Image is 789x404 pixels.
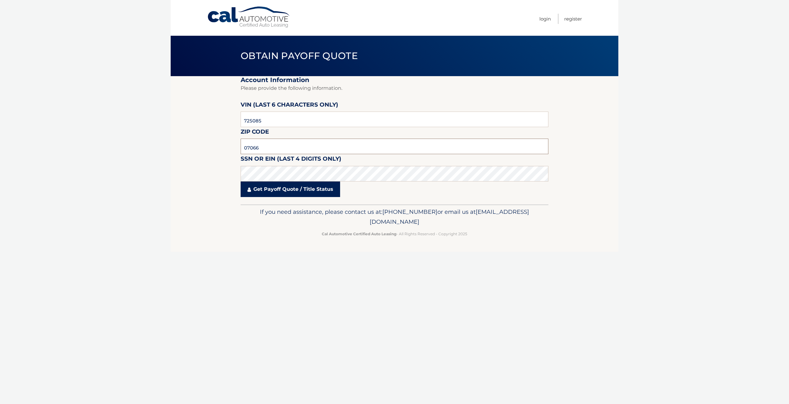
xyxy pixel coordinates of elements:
[245,231,544,237] p: - All Rights Reserved - Copyright 2025
[322,232,396,236] strong: Cal Automotive Certified Auto Leasing
[539,14,551,24] a: Login
[241,154,341,166] label: SSN or EIN (last 4 digits only)
[241,181,340,197] a: Get Payoff Quote / Title Status
[241,84,548,93] p: Please provide the following information.
[207,6,291,28] a: Cal Automotive
[241,100,338,112] label: VIN (last 6 characters only)
[382,208,437,215] span: [PHONE_NUMBER]
[241,76,548,84] h2: Account Information
[241,127,269,139] label: Zip Code
[241,50,358,62] span: Obtain Payoff Quote
[564,14,582,24] a: Register
[245,207,544,227] p: If you need assistance, please contact us at: or email us at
